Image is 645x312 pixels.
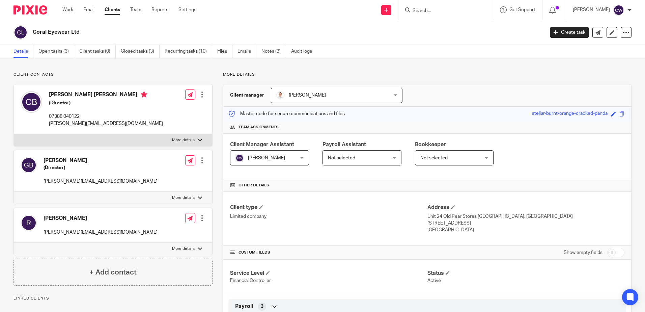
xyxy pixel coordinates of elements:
p: [PERSON_NAME][EMAIL_ADDRESS][DOMAIN_NAME] [44,178,158,185]
img: svg%3E [13,25,28,40]
span: [PERSON_NAME] [289,93,326,98]
p: Unit 24 Old Pear Stores [GEOGRAPHIC_DATA], [GEOGRAPHIC_DATA] [427,213,624,220]
span: Not selected [420,156,448,160]
span: Other details [239,183,269,188]
span: Payroll Assistant [322,142,366,147]
img: Pixie [13,5,47,15]
span: Active [427,278,441,283]
p: More details [172,246,195,252]
a: Details [13,45,33,58]
a: Recurring tasks (10) [165,45,212,58]
span: [PERSON_NAME] [248,156,285,160]
a: Team [130,6,141,13]
p: [PERSON_NAME][EMAIL_ADDRESS][DOMAIN_NAME] [44,229,158,236]
span: Not selected [328,156,355,160]
span: Payroll [235,303,253,310]
a: Client tasks (0) [79,45,116,58]
h4: Client type [230,204,427,211]
a: Emails [237,45,256,58]
h4: Status [427,270,624,277]
h4: [PERSON_NAME] [44,157,158,164]
p: [STREET_ADDRESS] [427,220,624,227]
p: [PERSON_NAME] [573,6,610,13]
p: [PERSON_NAME][EMAIL_ADDRESS][DOMAIN_NAME] [49,120,163,127]
img: svg%3E [21,215,37,231]
p: Linked clients [13,296,213,301]
a: Email [83,6,94,13]
a: Files [217,45,232,58]
span: Bookkeeper [415,142,446,147]
p: More details [223,72,632,77]
p: Client contacts [13,72,213,77]
p: More details [172,195,195,201]
h3: Client manager [230,92,264,99]
a: Work [62,6,73,13]
span: Financial Controller [230,278,271,283]
h4: [PERSON_NAME] [PERSON_NAME] [49,91,163,100]
a: Settings [178,6,196,13]
h4: CUSTOM FIELDS [230,250,427,255]
img: svg%3E [613,5,624,16]
span: Get Support [509,7,535,12]
a: Audit logs [291,45,317,58]
img: svg%3E [21,91,42,113]
span: 3 [261,303,263,310]
h4: [PERSON_NAME] [44,215,158,222]
input: Search [412,8,473,14]
a: Open tasks (3) [38,45,74,58]
p: [GEOGRAPHIC_DATA] [427,227,624,233]
a: Clients [105,6,120,13]
a: Reports [151,6,168,13]
i: Primary [141,91,147,98]
a: Create task [550,27,589,38]
div: stellar-burnt-orange-cracked-panda [532,110,608,118]
h4: Service Level [230,270,427,277]
img: accounting-firm-kent-will-wood-e1602855177279.jpg [276,91,284,99]
h5: (Director) [44,164,158,171]
span: Client Manager Assistant [230,142,294,147]
img: svg%3E [21,157,37,173]
h2: Coral Eyewear Ltd [33,29,438,36]
p: 07388 040122 [49,113,163,120]
label: Show empty fields [564,249,602,256]
p: Master code for secure communications and files [228,110,345,117]
p: Limited company [230,213,427,220]
h4: Address [427,204,624,211]
h4: + Add contact [89,267,137,278]
img: svg%3E [235,154,244,162]
a: Closed tasks (3) [121,45,160,58]
p: More details [172,137,195,143]
span: Team assignments [239,125,279,130]
a: Notes (3) [261,45,286,58]
h5: (Director) [49,100,163,106]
